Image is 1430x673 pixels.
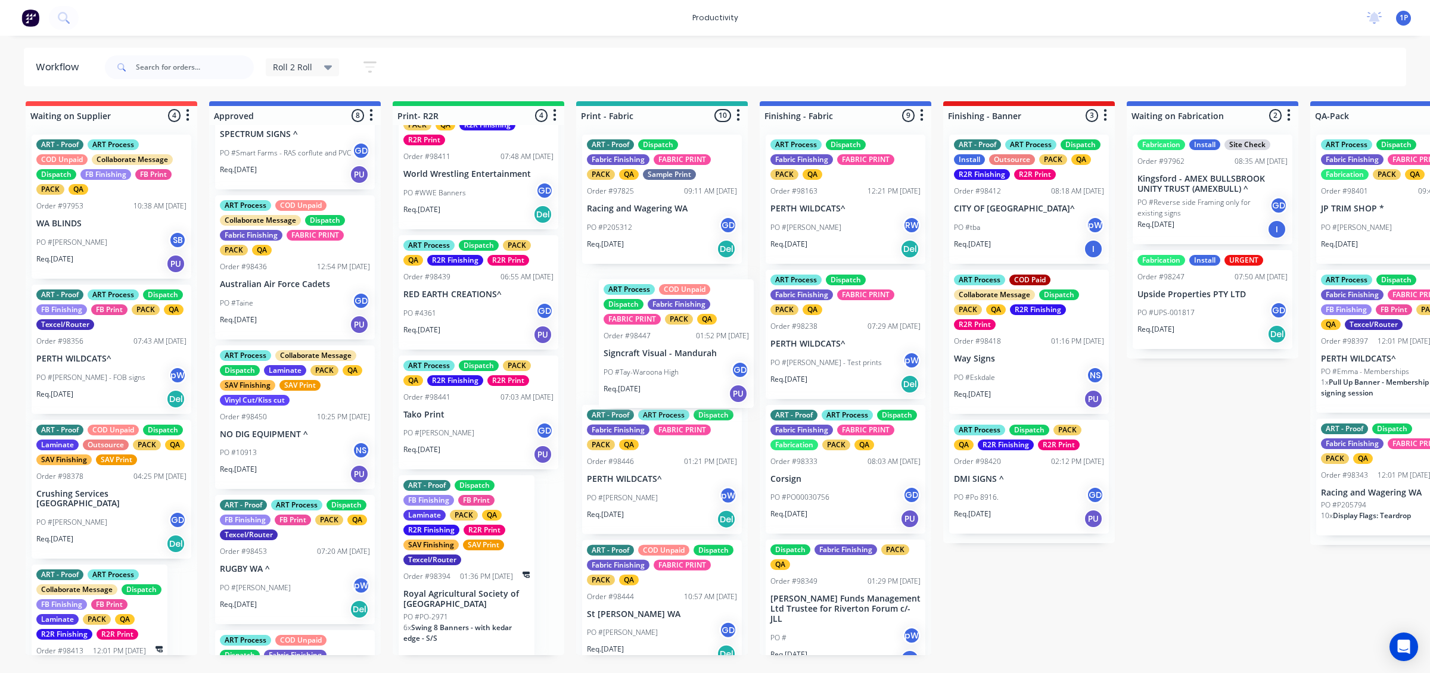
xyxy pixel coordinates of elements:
input: Search for orders... [136,55,254,79]
span: 1P [1400,13,1408,23]
div: Workflow [36,60,85,74]
div: Open Intercom Messenger [1389,633,1418,661]
div: productivity [686,9,744,27]
span: Roll 2 Roll [273,61,312,73]
img: Factory [21,9,39,27]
